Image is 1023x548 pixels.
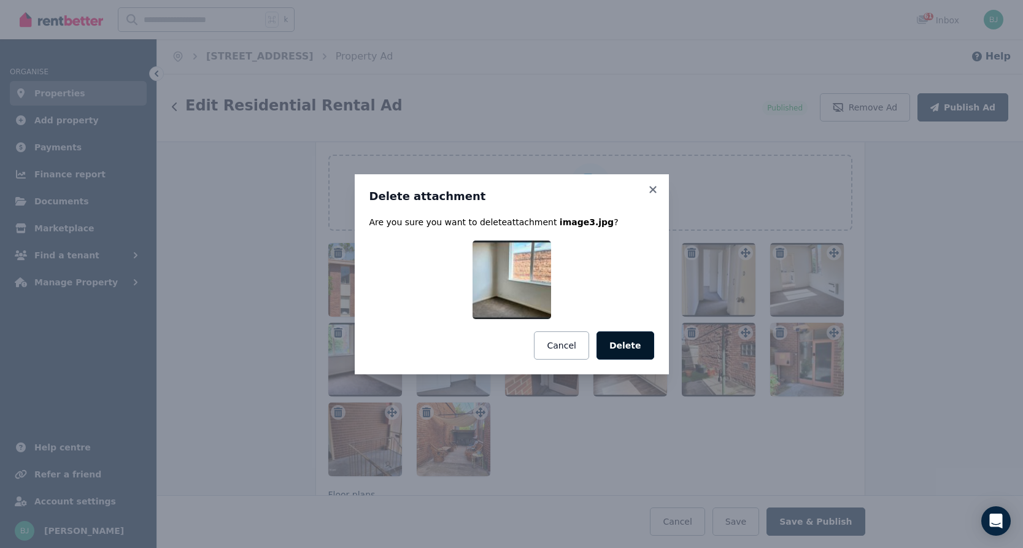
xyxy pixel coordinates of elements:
[369,189,654,204] h3: Delete attachment
[560,217,614,227] span: image3.jpg
[473,241,551,319] img: image3.jpg
[534,331,589,360] button: Cancel
[981,506,1011,536] div: Open Intercom Messenger
[596,331,654,360] button: Delete
[369,216,654,228] p: Are you sure you want to delete attachment ?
